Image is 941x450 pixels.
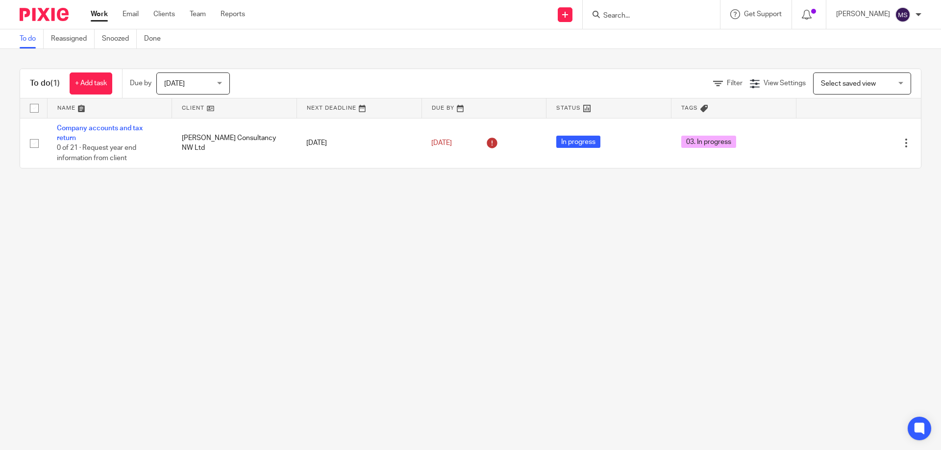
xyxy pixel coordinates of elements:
[30,78,60,89] h1: To do
[130,78,151,88] p: Due by
[57,125,143,142] a: Company accounts and tax return
[70,72,112,95] a: + Add task
[602,12,691,21] input: Search
[190,9,206,19] a: Team
[153,9,175,19] a: Clients
[50,79,60,87] span: (1)
[164,80,185,87] span: [DATE]
[836,9,890,19] p: [PERSON_NAME]
[681,136,736,148] span: 03. In progress
[431,140,452,146] span: [DATE]
[172,118,297,168] td: [PERSON_NAME] Consultancy NW Ltd
[821,80,876,87] span: Select saved view
[727,80,743,87] span: Filter
[556,136,600,148] span: In progress
[102,29,137,48] a: Snoozed
[91,9,108,19] a: Work
[744,11,782,18] span: Get Support
[20,29,44,48] a: To do
[764,80,806,87] span: View Settings
[123,9,139,19] a: Email
[681,105,698,111] span: Tags
[221,9,245,19] a: Reports
[51,29,95,48] a: Reassigned
[297,118,421,168] td: [DATE]
[895,7,911,23] img: svg%3E
[144,29,168,48] a: Done
[20,8,69,21] img: Pixie
[57,144,136,162] span: 0 of 21 · Request year end information from client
